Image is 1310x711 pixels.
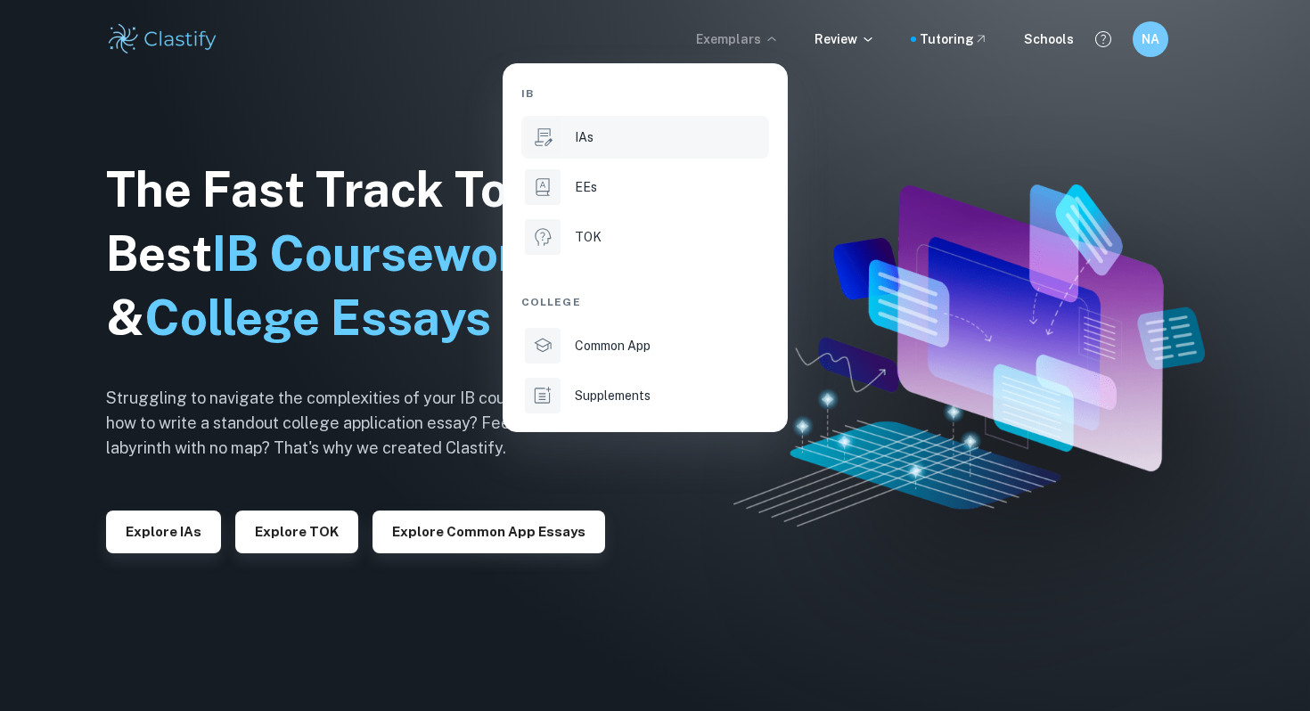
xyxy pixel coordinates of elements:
span: College [521,294,581,310]
a: TOK [521,216,769,258]
p: IAs [575,127,594,147]
a: EEs [521,166,769,208]
p: Common App [575,336,651,355]
a: IAs [521,116,769,159]
span: IB [521,86,534,102]
p: TOK [575,227,602,247]
p: EEs [575,177,597,197]
p: Supplements [575,386,651,405]
a: Common App [521,324,769,367]
a: Supplements [521,374,769,417]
